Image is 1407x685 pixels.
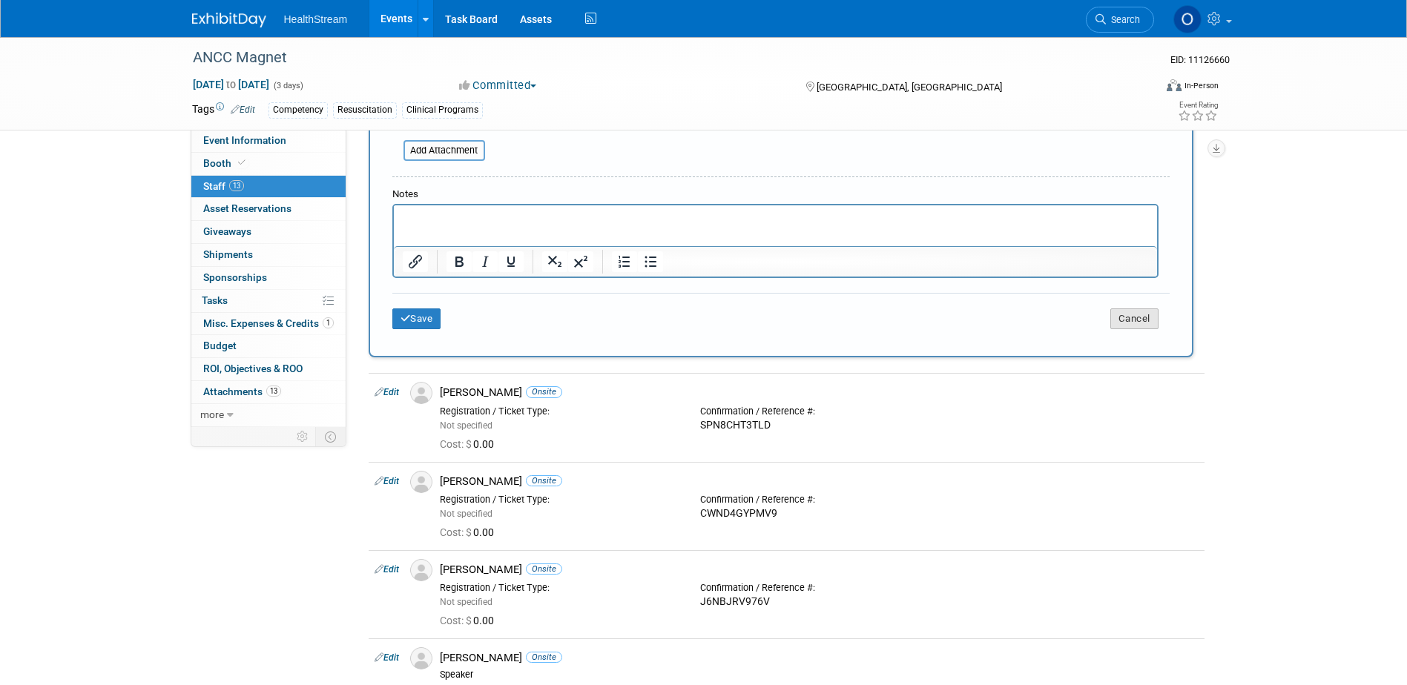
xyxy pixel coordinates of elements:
[375,387,399,397] a: Edit
[392,188,1159,202] div: Notes
[231,105,255,115] a: Edit
[700,582,938,594] div: Confirmation / Reference #:
[440,615,473,626] span: Cost: $
[526,386,562,397] span: Onsite
[191,153,346,175] a: Booth
[191,290,346,312] a: Tasks
[238,159,246,167] i: Booth reservation complete
[440,474,1199,489] div: [PERSON_NAME]
[542,251,567,272] button: Subscript
[392,308,441,329] button: Save
[191,221,346,243] a: Giveaways
[440,582,678,594] div: Registration / Ticket Type:
[1110,308,1159,329] button: Cancel
[440,669,1199,681] div: Speaker
[454,78,542,93] button: Committed
[440,420,492,431] span: Not specified
[526,563,562,575] span: Onsite
[440,563,1199,577] div: [PERSON_NAME]
[440,526,473,538] span: Cost: $
[192,102,255,119] td: Tags
[191,335,346,357] a: Budget
[440,651,1199,665] div: [PERSON_NAME]
[440,509,492,519] span: Not specified
[440,494,678,506] div: Registration / Ticket Type:
[203,134,286,146] span: Event Information
[266,385,281,397] span: 13
[192,78,270,91] span: [DATE] [DATE]
[403,251,428,272] button: Insert/edit link
[410,471,432,493] img: Associate-Profile-5.png
[315,427,346,446] td: Toggle Event Tabs
[568,251,593,272] button: Superscript
[1170,54,1230,65] span: Event ID: 11126660
[191,244,346,266] a: Shipments
[440,526,500,538] span: 0.00
[268,102,328,118] div: Competency
[700,595,938,609] div: J6NBJRV976V
[188,44,1132,71] div: ANCC Magnet
[440,597,492,607] span: Not specified
[203,317,334,329] span: Misc. Expenses & Credits
[323,317,334,328] span: 1
[498,251,524,272] button: Underline
[191,404,346,426] a: more
[440,406,678,417] div: Registration / Ticket Type:
[638,251,663,272] button: Bullet list
[203,180,244,192] span: Staff
[394,205,1157,246] iframe: Rich Text Area
[203,363,303,374] span: ROI, Objectives & ROO
[1067,77,1219,99] div: Event Format
[447,251,472,272] button: Bold
[410,647,432,669] img: Associate-Profile-5.png
[375,652,399,663] a: Edit
[203,340,237,351] span: Budget
[203,248,253,260] span: Shipments
[375,564,399,575] a: Edit
[612,251,637,272] button: Numbered list
[526,475,562,486] span: Onsite
[700,406,938,417] div: Confirmation / Reference #:
[224,79,238,90] span: to
[333,102,397,118] div: Resuscitation
[203,157,248,169] span: Booth
[203,385,281,397] span: Attachments
[284,13,348,25] span: HealthStream
[700,419,938,432] div: SPN8CHT3TLD
[440,438,473,450] span: Cost: $
[472,251,498,272] button: Italic
[440,385,1199,400] div: [PERSON_NAME]
[1173,5,1202,33] img: Olivia Christopher
[192,13,266,27] img: ExhibitDay
[1178,102,1218,109] div: Event Rating
[272,81,303,90] span: (3 days)
[191,267,346,289] a: Sponsorships
[191,381,346,403] a: Attachments13
[191,176,346,198] a: Staff13
[700,507,938,520] div: CWND4GYPMV9
[191,358,346,380] a: ROI, Objectives & ROO
[375,476,399,486] a: Edit
[410,559,432,581] img: Associate-Profile-5.png
[410,382,432,404] img: Associate-Profile-5.png
[817,82,1002,93] span: [GEOGRAPHIC_DATA], [GEOGRAPHIC_DATA]
[191,313,346,335] a: Misc. Expenses & Credits1
[1184,80,1219,91] div: In-Person
[290,427,316,446] td: Personalize Event Tab Strip
[191,198,346,220] a: Asset Reservations
[200,408,224,420] span: more
[1086,7,1154,33] a: Search
[526,652,562,663] span: Onsite
[229,180,244,191] span: 13
[402,102,483,118] div: Clinical Programs
[440,438,500,450] span: 0.00
[1106,14,1140,25] span: Search
[203,202,291,214] span: Asset Reservations
[1167,79,1182,91] img: Format-Inperson.png
[203,225,251,237] span: Giveaways
[203,271,267,283] span: Sponsorships
[440,615,500,626] span: 0.00
[191,130,346,152] a: Event Information
[700,494,938,506] div: Confirmation / Reference #:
